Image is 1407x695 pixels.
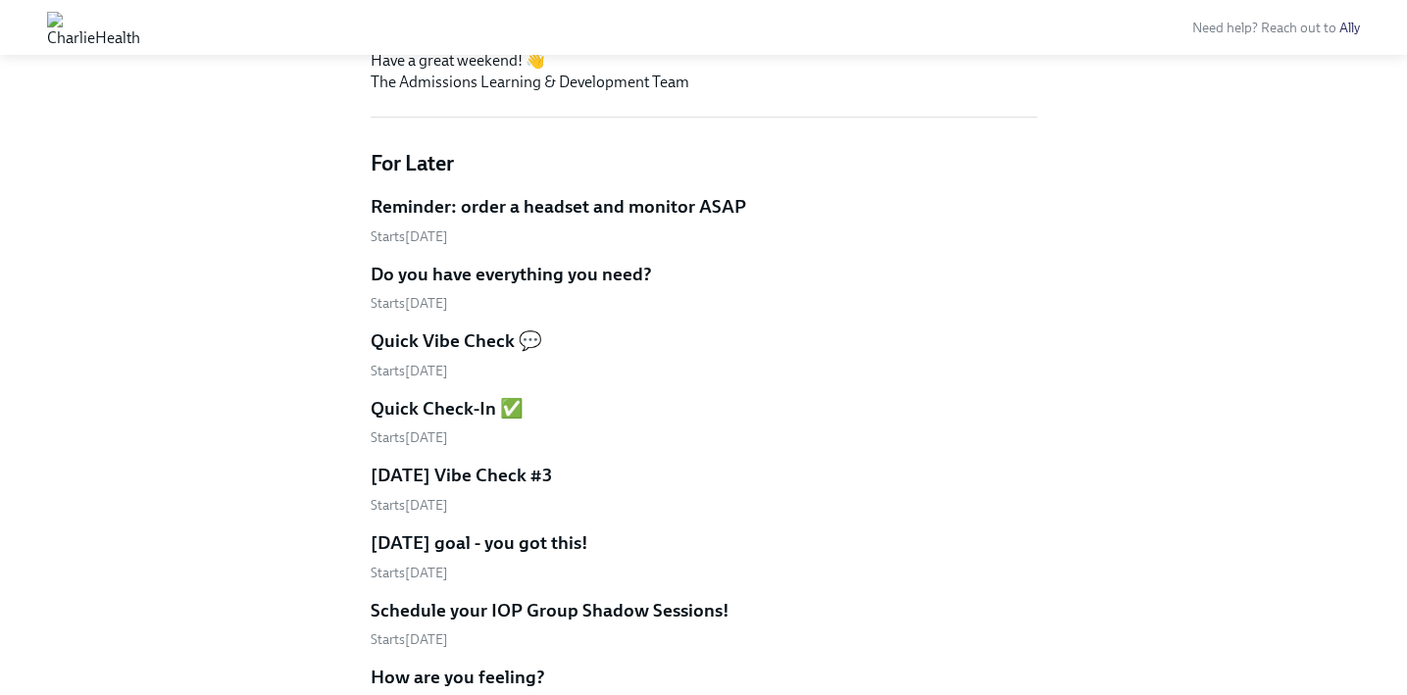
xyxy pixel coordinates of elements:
h5: Schedule your IOP Group Shadow Sessions! [371,598,729,623]
span: Friday, September 12th 2025, 7:00 am [371,631,448,648]
a: Ally [1339,20,1360,36]
a: [DATE] Vibe Check #3Starts[DATE] [371,463,1037,515]
h5: [DATE] Vibe Check #3 [371,463,552,488]
h5: How are you feeling? [371,665,545,690]
a: Quick Vibe Check 💬Starts[DATE] [371,328,1037,380]
a: Reminder: order a headset and monitor ASAPStarts[DATE] [371,194,1037,246]
h5: Reminder: order a headset and monitor ASAP [371,194,746,220]
span: Friday, September 5th 2025, 2:00 pm [371,429,448,446]
h5: Do you have everything you need? [371,262,652,287]
span: Need help? Reach out to [1192,20,1360,36]
span: Tuesday, September 2nd 2025, 7:00 am [371,228,448,245]
a: Schedule your IOP Group Shadow Sessions!Starts[DATE] [371,598,1037,650]
img: CharlieHealth [47,12,140,43]
a: [DATE] goal - you got this!Starts[DATE] [371,530,1037,582]
h5: Quick Check-In ✅ [371,396,524,422]
p: Have a great weekend! 👋 The Admissions Learning & Development Team [371,50,1037,93]
a: Do you have everything you need?Starts[DATE] [371,262,1037,314]
span: Starts [DATE] [371,565,448,581]
h4: For Later [371,149,1037,178]
h5: [DATE] goal - you got this! [371,530,588,556]
span: Wednesday, September 3rd 2025, 7:00 am [371,295,448,312]
span: Wednesday, September 10th 2025, 2:00 pm [371,497,448,514]
span: Wednesday, September 3rd 2025, 2:00 pm [371,363,448,379]
h5: Quick Vibe Check 💬 [371,328,542,354]
a: Quick Check-In ✅Starts[DATE] [371,396,1037,448]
